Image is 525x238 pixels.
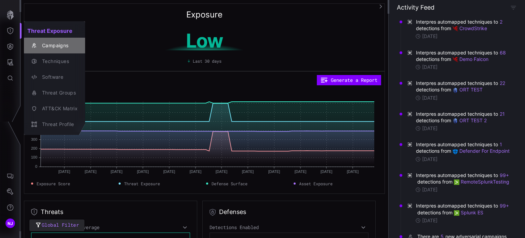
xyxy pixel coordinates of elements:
[24,38,85,53] button: Campaigns
[39,120,78,129] div: Threat Profile
[39,89,78,97] div: Threat Groups
[39,41,78,50] div: Campaigns
[24,116,85,132] button: Threat Profile
[39,73,78,82] div: Software
[39,57,78,66] div: Techniques
[24,24,85,38] h2: Threat Exposure
[24,53,85,69] button: Techniques
[39,104,78,113] div: ATT&CK Matrix
[24,85,85,101] button: Threat Groups
[24,69,85,85] button: Software
[24,101,85,116] button: ATT&CK Matrix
